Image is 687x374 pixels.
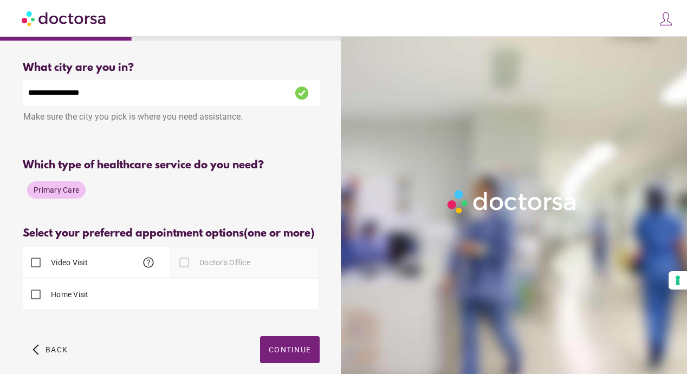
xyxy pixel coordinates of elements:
[46,345,68,354] span: Back
[23,62,320,74] div: What city are you in?
[49,257,88,268] label: Video Visit
[23,106,320,130] div: Make sure the city you pick is where you need assistance.
[22,6,107,30] img: Doctorsa.com
[669,271,687,290] button: Your consent preferences for tracking technologies
[260,336,320,363] button: Continue
[658,11,673,27] img: icons8-customer-100.png
[23,227,320,240] div: Select your preferred appointment options
[142,256,155,269] span: help
[197,257,250,268] label: Doctor's Office
[444,186,581,217] img: Logo-Doctorsa-trans-White-partial-flat.png
[34,186,79,194] span: Primary Care
[23,159,320,172] div: Which type of healthcare service do you need?
[28,336,72,363] button: arrow_back_ios Back
[49,289,89,300] label: Home Visit
[269,345,311,354] span: Continue
[244,227,314,240] span: (one or more)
